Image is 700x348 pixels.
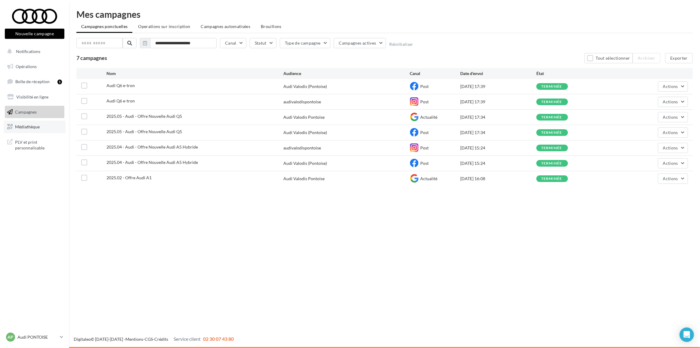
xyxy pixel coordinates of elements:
[283,145,321,151] div: audivalodispontoise
[106,175,152,180] span: 2025.02 - Offre Audi A1
[15,79,50,84] span: Boîte de réception
[461,145,536,151] div: [DATE] 15:24
[663,145,678,150] span: Actions
[283,99,321,105] div: audivalodispontoise
[106,144,198,149] span: 2025.04 - Audi - Offre Nouvelle Audi A5 Hybride
[283,71,410,77] div: Audience
[154,337,168,342] a: Crédits
[665,53,693,63] button: Exporter
[680,328,694,342] div: Open Intercom Messenger
[658,97,688,107] button: Actions
[125,337,143,342] a: Mentions
[584,53,633,63] button: Tout sélectionner
[541,146,562,150] div: terminée
[4,60,66,73] a: Opérations
[283,130,327,136] div: Audi Valodis (Pontoise)
[421,130,429,135] span: Post
[283,83,327,89] div: Audi Valodis (Pontoise)
[280,38,331,48] button: Type de campagne
[283,114,325,120] div: Audi Valodis Pontoise
[74,337,234,342] span: © [DATE]-[DATE] - - -
[4,45,63,58] button: Notifications
[658,127,688,138] button: Actions
[106,160,198,165] span: 2025.04 - Audi - Offre Nouvelle Audi A5 Hybride
[461,83,536,89] div: [DATE] 17:39
[633,53,660,63] button: Archiver
[220,38,246,48] button: Canal
[461,114,536,120] div: [DATE] 17:34
[541,177,562,181] div: terminée
[663,161,678,166] span: Actions
[174,336,201,342] span: Service client
[663,176,678,181] span: Actions
[145,337,153,342] a: CGS
[389,42,413,47] button: Réinitialiser
[658,158,688,168] button: Actions
[541,131,562,135] div: terminée
[663,114,678,120] span: Actions
[421,114,438,120] span: Actualité
[421,145,429,150] span: Post
[541,161,562,165] div: terminée
[663,130,678,135] span: Actions
[658,174,688,184] button: Actions
[4,91,66,103] a: Visibilité en ligne
[250,38,276,48] button: Statut
[421,161,429,166] span: Post
[421,99,429,104] span: Post
[541,85,562,89] div: terminée
[15,124,40,129] span: Médiathèque
[76,10,693,19] div: Mes campagnes
[541,115,562,119] div: terminée
[201,24,250,29] span: Campagnes automatisées
[16,49,40,54] span: Notifications
[8,334,14,340] span: AP
[410,71,461,77] div: Canal
[283,160,327,166] div: Audi Valodis (Pontoise)
[663,99,678,104] span: Actions
[461,99,536,105] div: [DATE] 17:39
[17,334,57,340] p: Audi PONTOISE
[203,336,234,342] span: 02 30 07 43 80
[339,40,376,45] span: Campagnes actives
[4,136,66,153] a: PLV et print personnalisable
[5,331,64,343] a: AP Audi PONTOISE
[541,100,562,104] div: terminée
[461,176,536,182] div: [DATE] 16:08
[283,176,325,182] div: Audi Valodis Pontoise
[16,94,48,99] span: Visibilité en ligne
[15,109,37,114] span: Campagnes
[106,71,283,77] div: Nom
[16,64,37,69] span: Opérations
[106,114,182,119] span: 2025.05 - Audi - Offre Nouvelle Audi Q5
[461,71,536,77] div: Date d'envoi
[138,24,190,29] span: Operations sur inscription
[461,160,536,166] div: [DATE] 15:24
[4,106,66,118] a: Campagnes
[421,176,438,181] span: Actualité
[57,80,62,84] div: 1
[5,29,64,39] button: Nouvelle campagne
[4,75,66,88] a: Boîte de réception1
[15,138,62,151] span: PLV et print personnalisable
[461,130,536,136] div: [DATE] 17:34
[658,112,688,122] button: Actions
[106,98,135,103] span: Audi Q6 e-tron
[658,81,688,92] button: Actions
[106,83,135,88] span: Audi Q6 e-tron
[74,337,91,342] a: Digitaleo
[334,38,386,48] button: Campagnes actives
[76,55,107,61] span: 7 campagnes
[663,84,678,89] span: Actions
[421,84,429,89] span: Post
[4,121,66,133] a: Médiathèque
[536,71,612,77] div: État
[261,24,282,29] span: Brouillons
[106,129,182,134] span: 2025.05 - Audi - Offre Nouvelle Audi Q5
[658,143,688,153] button: Actions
